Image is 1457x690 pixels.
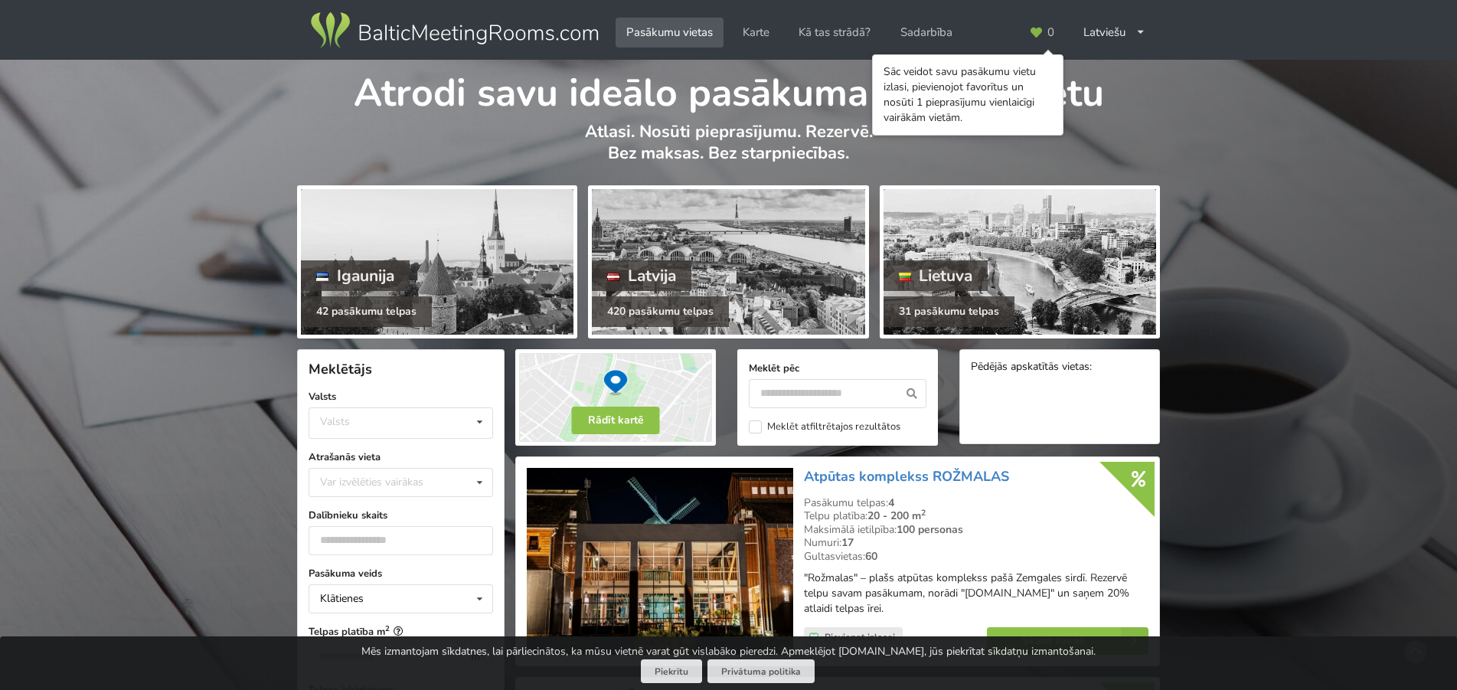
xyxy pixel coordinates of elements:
strong: 4 [888,495,894,510]
div: Pasākumu telpas: [804,496,1148,510]
strong: 100 personas [897,522,963,537]
label: Valsts [309,389,493,404]
div: Gultasvietas: [804,550,1148,564]
a: Privātuma politika [707,659,815,683]
span: Meklētājs [309,360,372,378]
a: Kā tas strādā? [788,18,881,47]
div: Igaunija [301,260,410,291]
a: Atpūtas komplekss ROŽMALAS [804,467,1009,486]
sup: 2 [921,507,926,518]
div: Pēdējās apskatītās vietas: [971,361,1148,375]
label: Pasākuma veids [309,566,493,581]
div: Lietuva [884,260,988,291]
div: Latviešu [1073,18,1156,47]
p: Atlasi. Nosūti pieprasījumu. Rezervē. Bez maksas. Bez starpniecības. [297,121,1160,180]
div: Latvija [592,260,691,291]
sup: 2 [385,623,390,633]
div: 420 pasākumu telpas [592,296,729,327]
img: Rādīt kartē [515,349,716,446]
img: Neierastas vietas | Ceraukste | Atpūtas komplekss ROŽMALAS [527,468,792,656]
div: 42 pasākumu telpas [301,296,432,327]
div: 31 pasākumu telpas [884,296,1014,327]
button: Rādīt kartē [572,407,660,434]
span: Pievienot izlasei [825,631,895,643]
a: Sadarbība [890,18,963,47]
strong: 60 [865,549,877,564]
a: Lietuva 31 pasākumu telpas [880,185,1160,338]
h1: Atrodi savu ideālo pasākuma norises vietu [297,60,1160,118]
div: Klātienes [320,594,364,604]
span: 0 [1047,27,1054,38]
div: Valsts [320,415,350,428]
div: Var izvēlēties vairākas [316,473,458,491]
div: Numuri: [804,536,1148,550]
a: Pasākumu vietas [616,18,724,47]
div: Maksimālā ietilpība: [804,523,1148,537]
label: Telpas platība m [309,624,493,639]
label: Meklēt atfiltrētajos rezultātos [749,420,900,433]
label: Meklēt pēc [749,361,926,376]
p: "Rožmalas" – plašs atpūtas komplekss pašā Zemgales sirdī. Rezervē telpu savam pasākumam, norādi "... [804,571,1148,616]
img: Baltic Meeting Rooms [308,9,601,52]
a: Igaunija 42 pasākumu telpas [297,185,577,338]
strong: 17 [841,535,854,550]
label: Dalībnieku skaits [309,508,493,523]
a: Latvija 420 pasākumu telpas [588,185,868,338]
button: Piekrītu [641,659,702,683]
strong: 20 - 200 m [867,509,926,523]
a: Karte [732,18,780,47]
a: Skatīt vairāk [987,627,1148,655]
label: Atrašanās vieta [309,450,493,465]
div: Sāc veidot savu pasākumu vietu izlasi, pievienojot favorītus un nosūti 1 pieprasījumu vienlaicīgi... [884,64,1052,126]
div: Telpu platība: [804,509,1148,523]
